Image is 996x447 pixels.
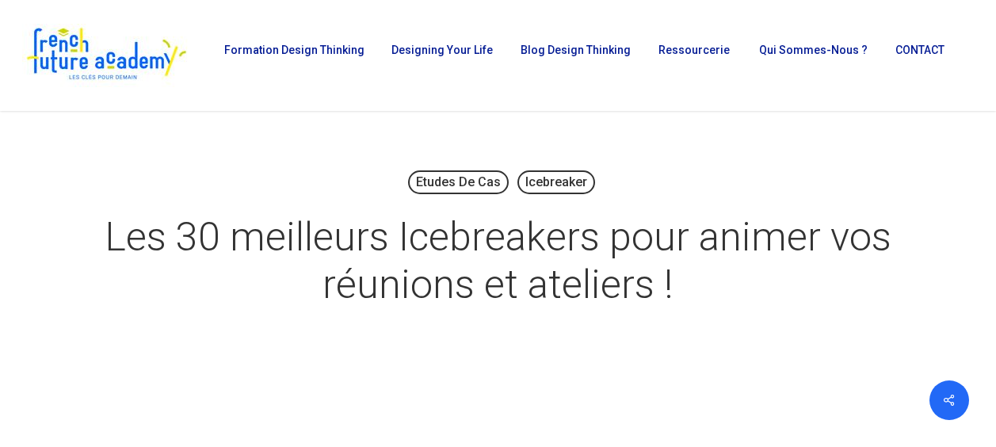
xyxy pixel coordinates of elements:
a: Etudes de cas [408,170,509,194]
a: Qui sommes-nous ? [751,44,872,67]
span: Formation Design Thinking [224,44,364,56]
a: Ressourcerie [651,44,735,67]
span: Qui sommes-nous ? [759,44,868,56]
span: Designing Your Life [391,44,493,56]
span: Ressourcerie [658,44,730,56]
a: Formation Design Thinking [216,44,368,67]
a: Icebreaker [517,170,595,194]
h1: Les 30 meilleurs Icebreakers pour animer vos réunions et ateliers ! [102,197,895,324]
a: Designing Your Life [384,44,497,67]
span: CONTACT [895,44,944,56]
span: Blog Design Thinking [521,44,631,56]
a: Blog Design Thinking [513,44,635,67]
a: CONTACT [887,44,950,67]
img: French Future Academy [22,24,189,87]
